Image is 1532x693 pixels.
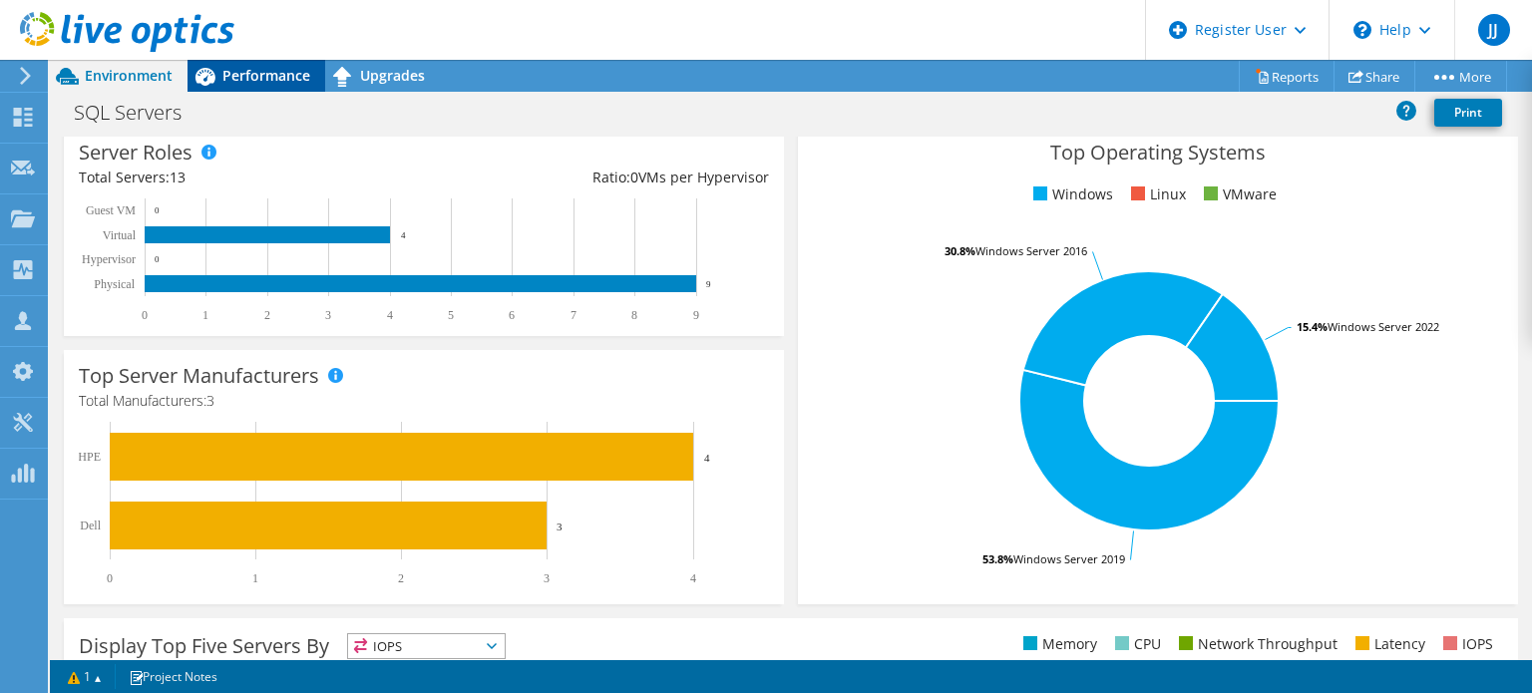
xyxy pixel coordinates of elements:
[982,551,1013,566] tspan: 53.8%
[401,230,406,240] text: 4
[79,167,424,188] div: Total Servers:
[1478,14,1510,46] span: JJ
[94,277,135,291] text: Physical
[630,168,638,186] span: 0
[155,254,160,264] text: 0
[79,142,192,164] h3: Server Roles
[1028,183,1113,205] li: Windows
[1414,61,1507,92] a: More
[1328,319,1439,334] tspan: Windows Server 2022
[945,243,975,258] tspan: 30.8%
[424,167,769,188] div: Ratio: VMs per Hypervisor
[1110,633,1161,655] li: CPU
[557,520,563,532] text: 3
[85,66,173,85] span: Environment
[360,66,425,85] span: Upgrades
[706,279,711,289] text: 9
[690,571,696,585] text: 4
[82,252,136,266] text: Hypervisor
[398,571,404,585] text: 2
[1353,21,1371,39] svg: \n
[1350,633,1425,655] li: Latency
[325,308,331,322] text: 3
[103,228,137,242] text: Virtual
[1297,319,1328,334] tspan: 15.4%
[264,308,270,322] text: 2
[79,390,769,412] h4: Total Manufacturers:
[86,203,136,217] text: Guest VM
[65,102,212,124] h1: SQL Servers
[813,142,1503,164] h3: Top Operating Systems
[252,571,258,585] text: 1
[202,308,208,322] text: 1
[107,571,113,585] text: 0
[1174,633,1338,655] li: Network Throughput
[206,391,214,410] span: 3
[1013,551,1125,566] tspan: Windows Server 2019
[222,66,310,85] span: Performance
[1199,183,1277,205] li: VMware
[170,168,186,186] span: 13
[1239,61,1335,92] a: Reports
[1126,183,1186,205] li: Linux
[1438,633,1493,655] li: IOPS
[704,452,710,464] text: 4
[387,308,393,322] text: 4
[54,664,116,689] a: 1
[975,243,1087,258] tspan: Windows Server 2016
[631,308,637,322] text: 8
[348,634,505,658] span: IOPS
[509,308,515,322] text: 6
[448,308,454,322] text: 5
[1018,633,1097,655] li: Memory
[1434,99,1502,127] a: Print
[142,308,148,322] text: 0
[155,205,160,215] text: 0
[78,450,101,464] text: HPE
[693,308,699,322] text: 9
[80,519,101,532] text: Dell
[571,308,576,322] text: 7
[1334,61,1415,92] a: Share
[115,664,231,689] a: Project Notes
[79,365,319,387] h3: Top Server Manufacturers
[544,571,550,585] text: 3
